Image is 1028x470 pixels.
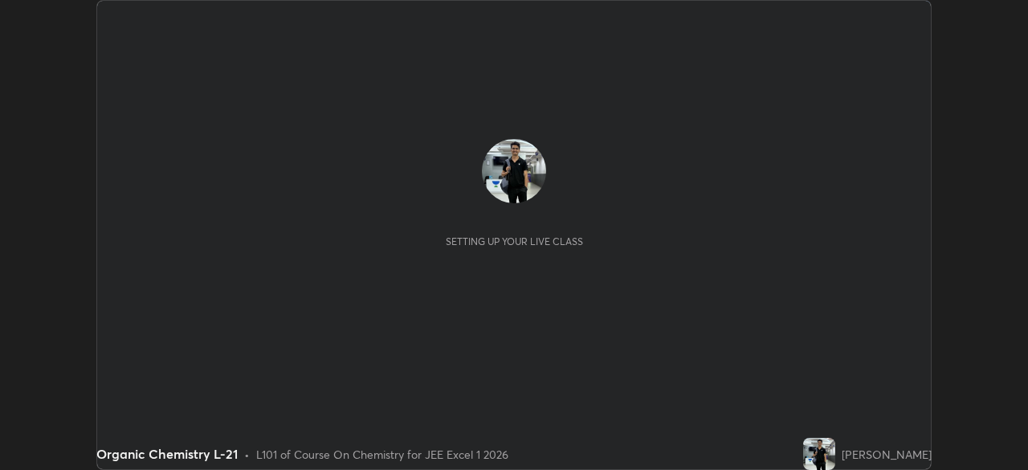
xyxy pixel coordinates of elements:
img: c88684c4e92247ffae064e3b2ea73d87.jpg [482,139,546,203]
div: • [244,446,250,463]
div: L101 of Course On Chemistry for JEE Excel 1 2026 [256,446,508,463]
div: Setting up your live class [446,235,583,247]
img: c88684c4e92247ffae064e3b2ea73d87.jpg [803,438,835,470]
div: Organic Chemistry L-21 [96,444,238,464]
div: [PERSON_NAME] [842,446,932,463]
